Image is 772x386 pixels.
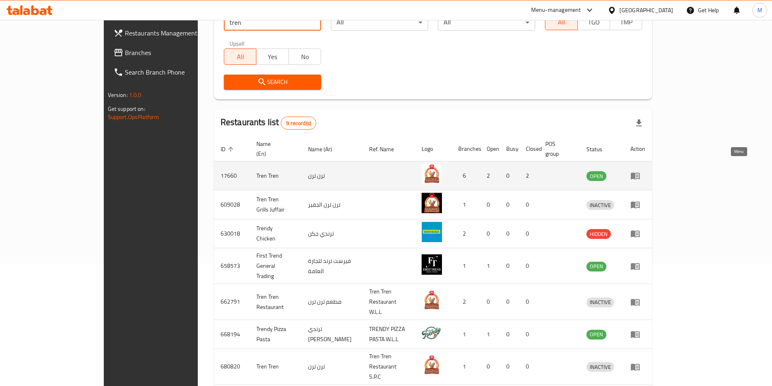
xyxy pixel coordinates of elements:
td: 0 [480,190,500,219]
td: 1 [452,320,480,349]
input: Search for restaurant name or ID.. [224,14,321,31]
button: All [224,49,256,65]
td: 0 [519,284,539,320]
img: First Trend General Trading [422,254,442,275]
a: Support.OpsPlatform [108,112,160,122]
span: Ref. Name [369,144,405,154]
button: Yes [256,49,289,65]
div: Menu [630,229,645,238]
td: First Trend General Trading [250,248,302,284]
td: 0 [519,219,539,248]
td: 0 [500,161,519,190]
button: Search [224,75,321,90]
th: Open [480,137,500,161]
td: Tren Tren Restaurant W.L.L [363,284,415,320]
div: Menu-management [531,5,581,15]
td: 0 [500,190,519,219]
td: 0 [519,320,539,349]
span: TGO [581,16,607,28]
img: Tren Tren [422,355,442,375]
img: Tren Tren Grills Juffair [422,193,442,213]
td: Tren Tren Restaurant S.P.C [363,349,415,385]
span: No [292,51,318,63]
td: 0 [519,349,539,385]
span: Name (En) [256,139,292,159]
div: All [331,14,428,31]
span: Version: [108,90,128,100]
div: Export file [629,113,649,133]
span: Status [586,144,613,154]
td: TRENDY PIZZA PASTA W.L.L [363,320,415,349]
td: Tren Tren [250,349,302,385]
th: Closed [519,137,539,161]
th: Branches [452,137,480,161]
img: Trendy Chicken [422,222,442,242]
a: Search Branch Phone [107,62,233,82]
span: OPEN [586,172,606,181]
label: Upsell [230,40,245,46]
td: 0 [480,284,500,320]
td: 0 [480,219,500,248]
img: Trendy Pizza Pasta [422,322,442,343]
div: OPEN [586,330,606,340]
span: Get support on: [108,104,145,114]
td: 2 [452,284,480,320]
img: Tren Tren Restaurant [422,290,442,311]
td: 0 [500,219,519,248]
span: Branches [125,48,226,57]
span: Search [230,77,315,87]
span: 1.0.0 [129,90,142,100]
div: INACTIVE [586,362,614,372]
span: Yes [260,51,285,63]
td: ترندي [PERSON_NAME] [302,320,363,349]
td: ترن ترن [302,349,363,385]
span: POS group [545,139,570,159]
button: All [545,14,577,30]
td: 1 [452,190,480,219]
div: HIDDEN [586,229,611,239]
td: ترندي جكن [302,219,363,248]
td: فيرست ترند لتجارة العامة [302,248,363,284]
div: INACTIVE [586,200,614,210]
span: Search Branch Phone [125,67,226,77]
div: Menu [630,362,645,372]
td: 2 [519,161,539,190]
span: M [757,6,762,15]
td: 0 [500,320,519,349]
span: Name (Ar) [308,144,343,154]
span: 9 record(s) [281,119,316,127]
td: 1 [452,349,480,385]
div: Menu [630,261,645,271]
td: 1 [480,320,500,349]
div: [GEOGRAPHIC_DATA] [619,6,673,15]
div: Menu [630,329,645,339]
span: TMP [613,16,639,28]
td: Trendy Pizza Pasta [250,320,302,349]
div: Menu [630,297,645,307]
span: OPEN [586,262,606,271]
span: All [549,16,574,28]
a: Branches [107,43,233,62]
td: Tren Tren [250,161,302,190]
td: Trendy Chicken [250,219,302,248]
a: Restaurants Management [107,23,233,43]
th: Logo [415,137,452,161]
td: ترن ترن الجفير [302,190,363,219]
div: All [438,14,535,31]
span: INACTIVE [586,298,614,307]
td: 0 [519,190,539,219]
span: ID [221,144,236,154]
th: Action [624,137,652,161]
td: 6 [452,161,480,190]
td: 0 [500,284,519,320]
button: TMP [610,14,642,30]
td: 2 [480,161,500,190]
td: 2 [452,219,480,248]
td: 1 [480,248,500,284]
td: Tren Tren Restaurant [250,284,302,320]
span: Restaurants Management [125,28,226,38]
button: TGO [577,14,610,30]
div: Menu [630,200,645,210]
